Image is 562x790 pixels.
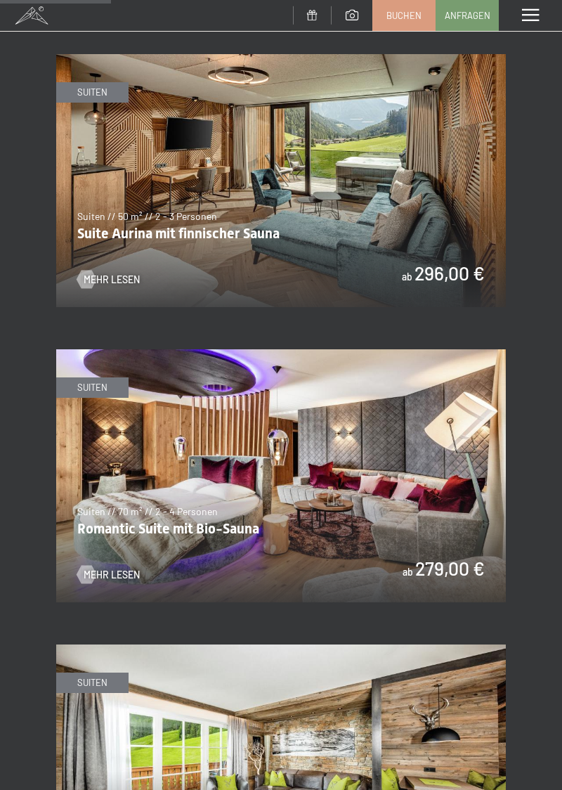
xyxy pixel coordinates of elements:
[56,349,506,602] img: Romantic Suite mit Bio-Sauna
[56,54,506,307] img: Suite Aurina mit finnischer Sauna
[56,645,506,654] a: Chaletsuite mit Bio-Sauna
[56,55,506,63] a: Suite Aurina mit finnischer Sauna
[77,273,140,287] a: Mehr Lesen
[84,273,140,287] span: Mehr Lesen
[373,1,435,30] a: Buchen
[386,9,421,22] span: Buchen
[445,9,490,22] span: Anfragen
[56,350,506,358] a: Romantic Suite mit Bio-Sauna
[436,1,498,30] a: Anfragen
[84,568,140,582] span: Mehr Lesen
[77,568,140,582] a: Mehr Lesen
